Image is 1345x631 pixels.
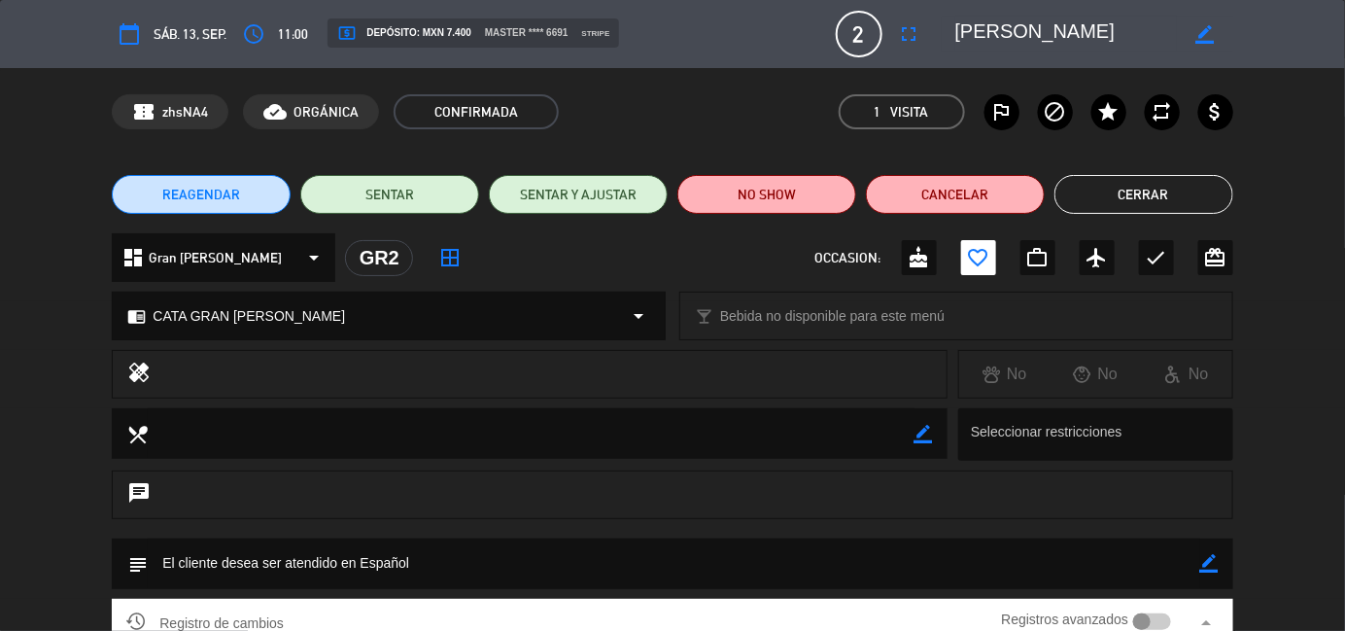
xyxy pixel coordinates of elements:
i: block [1044,100,1067,123]
button: REAGENDAR [112,175,291,214]
button: access_time [236,17,271,52]
span: confirmation_number [132,100,155,123]
i: card_giftcard [1204,246,1227,269]
i: fullscreen [898,22,921,46]
span: Gran [PERSON_NAME] [149,247,282,269]
div: No [1051,362,1142,387]
i: airplanemode_active [1086,246,1109,269]
i: cake [908,246,931,269]
i: chrome_reader_mode [127,307,146,326]
span: 1 [875,101,881,123]
span: Bebida no disponible para este menú [720,305,945,328]
i: dashboard [121,246,145,269]
i: border_color [1196,25,1215,44]
button: NO SHOW [677,175,856,214]
span: OCCASION: [815,247,881,269]
i: star [1097,100,1121,123]
i: local_atm [337,23,357,43]
span: 11:00 [278,23,308,46]
span: CONFIRMADA [394,94,559,129]
i: access_time [242,22,265,46]
em: Visita [891,101,929,123]
span: Depósito: MXN 7.400 [337,23,471,43]
i: attach_money [1204,100,1227,123]
i: check [1145,246,1168,269]
i: cloud_done [263,100,287,123]
span: stripe [582,27,610,40]
button: Cerrar [1054,175,1233,214]
i: outlined_flag [990,100,1014,123]
span: CATA GRAN [PERSON_NAME] [153,305,345,328]
div: No [959,362,1051,387]
span: zhsNA4 [162,101,208,123]
i: repeat [1151,100,1174,123]
i: arrow_drop_down [302,246,326,269]
div: No [1141,362,1232,387]
i: border_all [438,246,462,269]
label: Registros avanzados [1001,609,1128,631]
i: local_bar [695,307,713,326]
i: border_color [914,425,933,443]
i: subject [126,553,148,575]
button: SENTAR Y AJUSTAR [489,175,668,214]
button: fullscreen [892,17,927,52]
i: favorite_border [967,246,990,269]
i: local_dining [126,423,148,444]
i: calendar_today [118,22,141,46]
i: work_outline [1026,246,1050,269]
i: arrow_drop_down [627,304,650,328]
i: border_color [1200,554,1219,573]
button: calendar_today [112,17,147,52]
i: healing [127,361,151,388]
span: 2 [836,11,882,57]
span: sáb. 13, sep. [154,23,226,46]
button: SENTAR [300,175,479,214]
button: Cancelar [866,175,1045,214]
i: chat [127,481,151,508]
span: REAGENDAR [162,185,240,205]
div: GR2 [345,240,413,276]
span: ORGÁNICA [293,101,359,123]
